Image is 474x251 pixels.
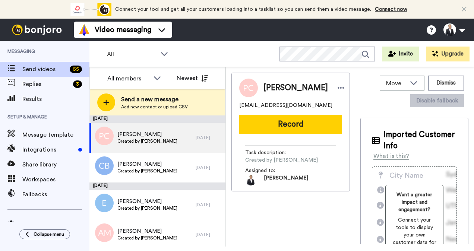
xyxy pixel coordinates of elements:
[383,129,457,152] span: Imported Customer Info
[426,47,470,61] button: Upgrade
[22,220,89,229] span: Settings
[263,82,328,93] span: [PERSON_NAME]
[121,104,188,110] span: Add new contact or upload CSV
[95,194,114,212] img: e.png
[117,168,177,174] span: Created by [PERSON_NAME]
[22,160,89,169] span: Share library
[22,95,89,104] span: Results
[264,174,308,185] span: [PERSON_NAME]
[95,156,114,175] img: cb.png
[239,102,332,109] span: [EMAIL_ADDRESS][DOMAIN_NAME]
[117,235,177,241] span: Created by [PERSON_NAME]
[117,228,177,235] span: [PERSON_NAME]
[73,80,82,88] div: 3
[117,205,177,211] span: Created by [PERSON_NAME]
[107,50,157,59] span: All
[117,131,177,138] span: [PERSON_NAME]
[196,165,222,171] div: [DATE]
[89,182,225,190] div: [DATE]
[121,95,188,104] span: Send a new message
[22,175,89,184] span: Workspaces
[95,25,151,35] span: Video messaging
[34,231,64,237] span: Collapse menu
[386,79,406,88] span: Move
[245,167,297,174] span: Assigned to:
[78,24,90,36] img: vm-color.svg
[9,25,65,35] img: bj-logo-header-white.svg
[70,3,111,16] div: animation
[382,47,419,61] button: Invite
[70,66,82,73] div: 65
[373,152,409,161] div: What is this?
[239,115,342,134] button: Record
[89,115,225,123] div: [DATE]
[196,232,222,238] div: [DATE]
[117,138,177,144] span: Created by [PERSON_NAME]
[117,198,177,205] span: [PERSON_NAME]
[375,7,407,12] a: Connect now
[22,190,89,199] span: Fallbacks
[245,156,318,164] span: Created by [PERSON_NAME]
[171,71,214,86] button: Newest
[22,65,67,74] span: Send videos
[107,74,150,83] div: All members
[22,145,75,154] span: Integrations
[428,76,464,90] button: Dismiss
[95,127,114,145] img: pc.png
[239,79,258,97] img: Image of Poppy Carter
[196,135,222,141] div: [DATE]
[95,223,114,242] img: am.png
[22,130,89,139] span: Message template
[410,94,464,107] button: Disable fallback
[117,161,177,168] span: [PERSON_NAME]
[245,174,256,185] img: f4af4724-1214-46a7-96b4-29701cc2475b-1727330784.jpg
[392,191,437,213] span: Want a greater impact and engagement?
[115,7,371,12] span: Connect your tool and get all your customers loading into a tasklist so you can send them a video...
[245,149,297,156] span: Task description :
[196,202,222,208] div: [DATE]
[19,229,70,239] button: Collapse menu
[22,80,70,89] span: Replies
